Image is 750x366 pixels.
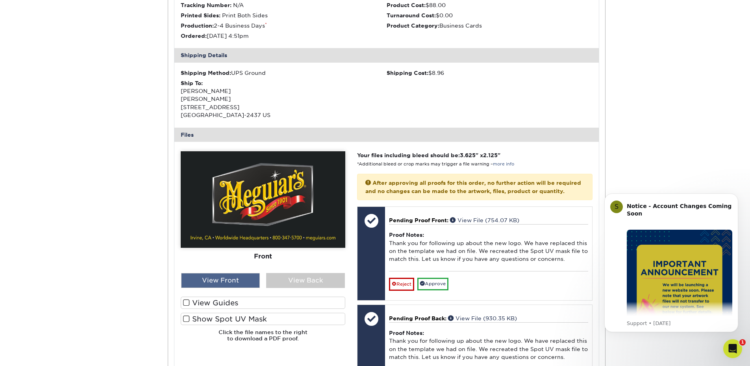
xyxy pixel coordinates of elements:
[389,217,448,223] span: Pending Proof Front:
[365,180,581,194] strong: After approving all proofs for this order, no further action will be required and no changes can ...
[460,152,476,158] span: 3.625
[174,128,599,142] div: Files
[483,152,498,158] span: 2.125
[266,273,345,288] div: View Back
[389,232,424,238] strong: Proof Notes:
[181,32,387,40] li: [DATE] 4:51pm
[387,11,593,19] li: $0.00
[723,339,742,358] iframe: Intercom live chat
[2,342,67,363] iframe: Google Customer Reviews
[181,2,231,8] strong: Tracking Number:
[181,297,345,309] label: View Guides
[181,12,220,19] strong: Printed Sides:
[181,313,345,325] label: Show Spot UV Mask
[181,69,387,77] div: UPS Ground
[417,278,448,290] a: Approve
[387,70,428,76] strong: Shipping Cost:
[174,48,599,62] div: Shipping Details
[181,329,345,348] h6: Click the file names to the right to download a PDF proof.
[389,330,424,336] strong: Proof Notes:
[448,315,517,321] a: View File (930.35 KB)
[181,248,345,265] div: Front
[389,278,414,290] a: Reject
[593,182,750,345] iframe: Intercom notifications message
[357,162,514,167] small: *Additional bleed or crop marks may trigger a file warning –
[387,69,593,77] div: $8.96
[739,339,746,346] span: 1
[222,12,268,19] span: Print Both Sides
[387,22,593,30] li: Business Cards
[181,22,387,30] li: 2-4 Business Days
[181,80,203,86] strong: Ship To:
[233,2,244,8] span: N/A
[181,33,207,39] strong: Ordered:
[181,70,231,76] strong: Shipping Method:
[181,79,387,119] div: [PERSON_NAME] [PERSON_NAME] [STREET_ADDRESS] [GEOGRAPHIC_DATA]-2437 US
[181,22,214,29] strong: Production:
[387,2,426,8] strong: Product Cost:
[181,273,260,288] div: View Front
[389,224,588,271] div: Thank you for following up about the new logo. We have replaced this on the template we had on fi...
[493,162,514,167] a: more info
[387,1,593,9] li: $88.00
[450,217,519,223] a: View File (754.07 KB)
[387,12,436,19] strong: Turnaround Cost:
[389,315,446,321] span: Pending Proof Back:
[387,22,439,29] strong: Product Category:
[357,152,500,158] strong: Your files including bleed should be: " x "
